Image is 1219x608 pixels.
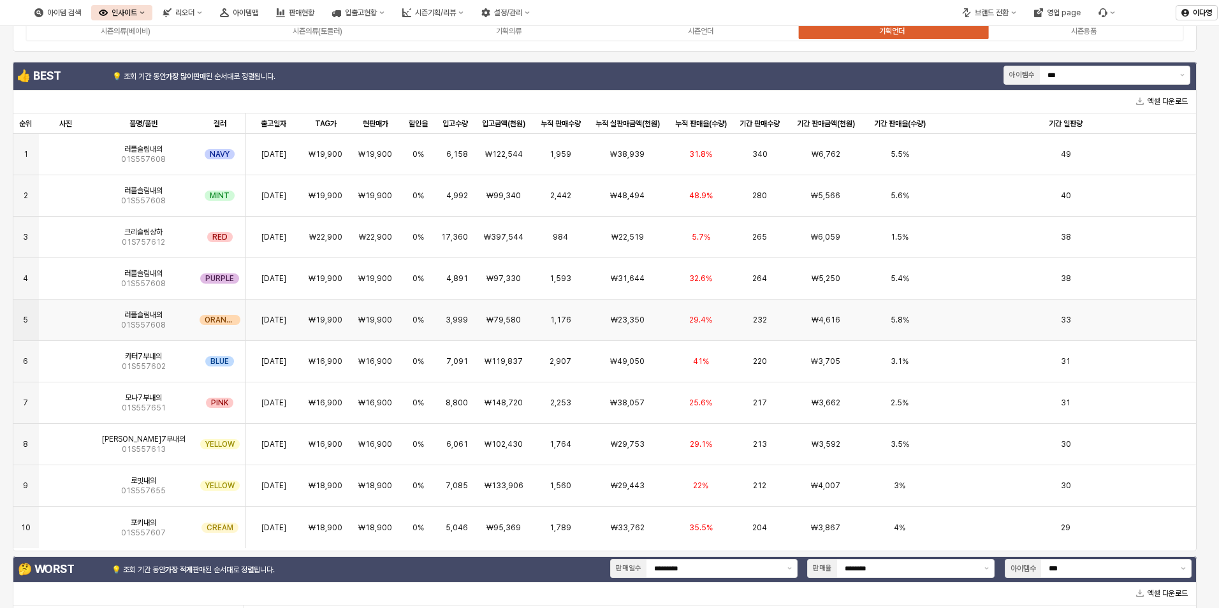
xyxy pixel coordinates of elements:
[484,232,523,242] span: ₩397,544
[112,71,402,82] p: 💡 조회 기간 동안 판매된 순서대로 정렬됩니다.
[309,398,342,408] span: ₩16,900
[261,315,286,325] span: [DATE]
[261,398,286,408] span: [DATE]
[811,523,840,533] span: ₩3,867
[18,563,106,575] h4: 🤔 WORST
[595,119,660,129] span: 누적 실판매금액(천원)
[124,144,163,154] span: 러플슬림내의
[1061,481,1071,491] span: 30
[1061,439,1071,449] span: 30
[23,398,28,408] span: 7
[395,5,471,20] button: 시즌기획/리뷰
[268,5,322,20] button: 판매현황
[891,191,909,201] span: 5.6%
[210,149,230,159] span: NAVY
[358,481,392,491] span: ₩18,900
[412,232,424,242] span: 0%
[129,119,157,129] span: 품명/품번
[1131,94,1193,109] button: 엑셀 다운로드
[811,232,840,242] span: ₩6,059
[293,27,342,36] div: 시즌의류(토들러)
[611,315,645,325] span: ₩23,350
[891,439,909,449] span: 3.5%
[212,5,266,20] button: 아이템맵
[175,8,194,17] div: 리오더
[261,232,286,242] span: [DATE]
[27,5,89,20] button: 아이템 검색
[358,356,392,366] span: ₩16,900
[112,564,402,575] p: 💡 조회 기간 동안 판매된 순서대로 정렬됩니다.
[796,25,988,37] label: 기획언더
[752,191,767,201] span: 280
[180,72,193,81] strong: 많이
[112,8,137,17] div: 인사이트
[752,149,768,159] span: 340
[689,149,712,159] span: 31.8%
[207,523,233,533] span: CREAM
[486,315,521,325] span: ₩79,580
[412,481,424,491] span: 0%
[975,8,1009,17] div: 브랜드 전환
[812,398,840,408] span: ₩3,662
[409,119,428,129] span: 할인율
[358,315,392,325] span: ₩19,900
[693,356,709,366] span: 41%
[121,196,166,206] span: 01S557608
[446,523,468,533] span: 5,046
[753,315,767,325] span: 232
[1176,560,1191,577] button: 제안 사항 표시
[289,8,314,17] div: 판매현황
[1061,315,1071,325] span: 33
[486,523,521,533] span: ₩95,369
[894,481,905,491] span: 3%
[689,315,712,325] span: 29.4%
[122,361,166,372] span: 01S557602
[122,444,166,454] span: 01S557613
[1049,119,1083,129] span: 기간 일판량
[689,191,713,201] span: 48.9%
[412,356,424,366] span: 0%
[550,523,571,533] span: 1,789
[954,5,1024,20] button: 브랜드 전환
[753,481,766,491] span: 212
[1061,523,1070,533] span: 29
[550,481,571,491] span: 1,560
[753,356,767,366] span: 220
[550,439,571,449] span: 1,764
[813,563,832,574] div: 판매율
[690,439,712,449] span: 29.1%
[412,315,424,325] span: 0%
[210,356,229,366] span: BLUE
[415,8,456,17] div: 시즌기획/리뷰
[23,315,28,325] span: 5
[688,27,713,36] div: 시즌언더
[610,149,645,159] span: ₩38,939
[553,232,568,242] span: 984
[412,149,424,159] span: 0%
[413,25,605,37] label: 기획의류
[610,191,645,201] span: ₩48,494
[485,356,523,366] span: ₩119,837
[23,356,28,366] span: 6
[1061,273,1071,284] span: 38
[309,315,342,325] span: ₩19,900
[797,119,855,129] span: 기간 판매금액(천원)
[358,273,392,284] span: ₩19,900
[412,398,424,408] span: 0%
[124,268,163,279] span: 러플슬림내의
[988,25,1180,37] label: 시즌용품
[1071,27,1097,36] div: 시즌용품
[550,149,571,159] span: 1,959
[1026,5,1088,20] div: 영업 page
[446,439,468,449] span: 6,061
[91,5,152,20] button: 인사이트
[165,565,178,574] strong: 가장
[309,439,342,449] span: ₩16,900
[891,315,909,325] span: 5.8%
[24,191,28,201] span: 2
[121,320,166,330] span: 01S557608
[19,119,32,129] span: 순위
[550,356,571,366] span: 2,907
[496,27,522,36] div: 기획의류
[261,481,286,491] span: [DATE]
